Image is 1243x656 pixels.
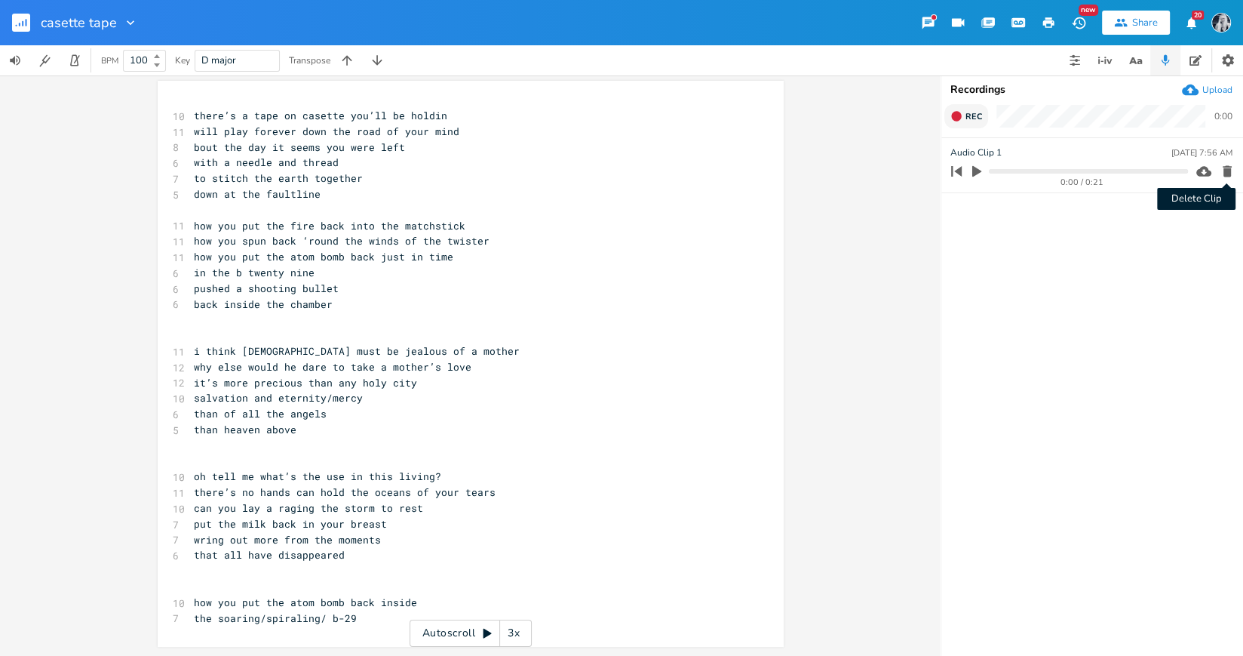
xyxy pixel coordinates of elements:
span: how you spun back ‘round the winds of the twister [194,234,490,248]
span: wring out more from the moments [194,533,381,547]
span: oh tell me what’s the use in this living? [194,470,441,483]
span: back inside the chamber [194,297,333,311]
span: pushed a shooting bullet [194,282,339,295]
div: New [1079,5,1098,16]
span: there’s no hands can hold the oceans of your tears [194,485,496,499]
span: to stitch the earth together [194,171,363,185]
button: Rec [944,104,988,128]
span: bout the day it seems you were left [194,140,405,154]
button: Upload [1182,82,1232,98]
span: in the b twenty nine [194,266,315,279]
span: how you put the atom bomb back inside [194,596,417,609]
div: 3x [500,620,527,647]
span: with a needle and thread [194,156,339,169]
button: Delete Clip [1217,159,1237,183]
div: Recordings [950,85,1234,95]
span: i think [DEMOGRAPHIC_DATA] must be jealous of a mother [194,344,520,358]
span: Rec [965,111,982,122]
div: Upload [1202,84,1232,96]
div: Transpose [289,56,330,65]
div: Autoscroll [410,620,532,647]
span: the soaring/spiraling/ b-29 [194,611,357,625]
button: New [1063,9,1094,36]
div: [DATE] 7:56 AM [1171,149,1232,157]
span: there’s a tape on casette you’ll be holdin [194,109,447,122]
span: how you put the fire back into the matchstick [194,219,465,233]
span: it’s more precious than any holy city [194,376,417,390]
span: salvation and eternity/mercy [194,391,363,405]
span: casette tape [41,16,117,29]
div: BPM [101,57,118,65]
button: 20 [1176,9,1206,36]
span: that all have disappeared [194,548,345,562]
span: Audio Clip 1 [950,146,1002,160]
span: D major [201,54,236,67]
img: Anya [1211,13,1231,32]
span: than of all the angels [194,407,327,420]
div: 20 [1192,11,1204,20]
div: Share [1132,16,1158,29]
span: down at the faultline [194,187,321,201]
span: how you put the atom bomb back just in time [194,250,453,263]
span: than heaven above [194,423,296,436]
span: can you lay a raging the storm to rest [194,501,423,515]
button: Share [1102,11,1170,35]
div: 0:00 / 0:21 [977,178,1188,186]
div: 0:00 [1214,112,1232,121]
span: will play forever down the road of your mind [194,125,459,138]
span: why else would he dare to take a mother’s love [194,360,471,374]
span: put the milk back in your breast [194,517,387,531]
div: Key [175,56,190,65]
